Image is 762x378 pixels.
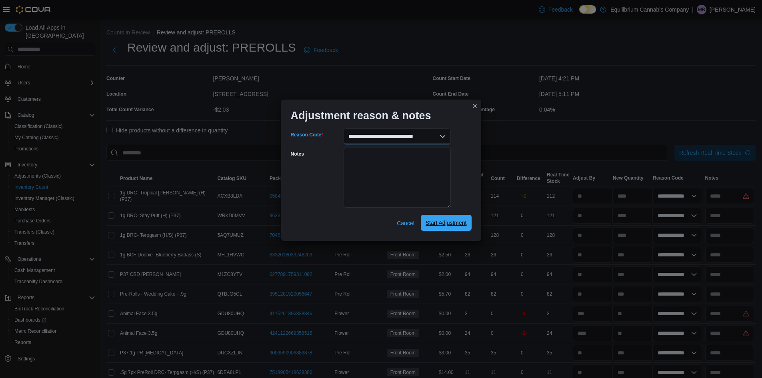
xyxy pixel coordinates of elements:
[397,219,414,227] span: Cancel
[291,109,431,122] h1: Adjustment reason & notes
[291,151,304,157] label: Notes
[426,219,467,227] span: Start Adjustment
[394,215,418,231] button: Cancel
[291,132,323,138] label: Reason Code
[470,101,480,111] button: Closes this modal window
[421,215,472,231] button: Start Adjustment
